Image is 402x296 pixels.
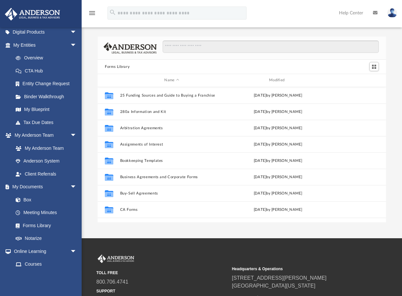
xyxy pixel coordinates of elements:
a: Tax Due Dates [9,116,87,129]
div: Name [120,77,223,83]
div: grid [98,87,386,222]
button: Arbitration Agreements [120,126,224,130]
button: Assignments of Interest [120,142,224,147]
div: [DATE] by [PERSON_NAME] [226,92,330,98]
img: Anderson Advisors Platinum Portal [3,8,62,21]
a: Digital Productsarrow_drop_down [5,26,87,39]
button: Business Agreements and Corporate Forms [120,175,224,179]
button: Forms Library [105,64,130,70]
span: arrow_drop_down [70,180,83,194]
div: [DATE] by [PERSON_NAME] [226,207,330,212]
button: Switch to Grid View [369,62,379,71]
div: id [101,77,117,83]
a: CTA Hub [9,64,87,77]
a: Online Learningarrow_drop_down [5,245,83,258]
button: 280a Information and Kit [120,110,224,114]
div: [DATE] by [PERSON_NAME] [226,141,330,147]
small: TOLL FREE [96,270,227,276]
a: My Anderson Teamarrow_drop_down [5,129,83,142]
a: Overview [9,52,87,65]
a: Video Training [9,271,80,284]
a: Box [9,193,80,206]
button: Buy-Sell Agreements [120,191,224,195]
small: Headquarters & Operations [232,266,363,272]
a: Binder Walkthrough [9,90,87,103]
a: Forms Library [9,219,80,232]
i: menu [88,9,96,17]
a: Notarize [9,232,83,245]
div: [DATE] by [PERSON_NAME] [226,174,330,180]
a: Anderson System [9,155,83,168]
span: arrow_drop_down [70,129,83,142]
a: [GEOGRAPHIC_DATA][US_STATE] [232,283,315,288]
i: search [109,9,116,16]
a: My Entitiesarrow_drop_down [5,39,87,52]
span: arrow_drop_down [70,26,83,39]
input: Search files and folders [163,40,379,53]
div: Modified [226,77,330,83]
div: id [332,77,378,83]
span: arrow_drop_down [70,245,83,258]
a: My Anderson Team [9,142,80,155]
button: 25 Funding Sources and Guide to Buying a Franchise [120,93,224,98]
img: Anderson Advisors Platinum Portal [96,255,136,263]
div: [DATE] by [PERSON_NAME] [226,109,330,115]
button: Bookkeeping Templates [120,159,224,163]
a: 800.706.4741 [96,279,128,285]
span: arrow_drop_down [70,39,83,52]
a: Client Referrals [9,167,83,180]
img: User Pic [387,8,397,18]
a: Meeting Minutes [9,206,83,219]
div: [DATE] by [PERSON_NAME] [226,190,330,196]
a: [STREET_ADDRESS][PERSON_NAME] [232,275,327,281]
a: menu [88,12,96,17]
a: My Blueprint [9,103,83,116]
div: [DATE] by [PERSON_NAME] [226,158,330,164]
div: [DATE] by [PERSON_NAME] [226,125,330,131]
a: Entity Change Request [9,77,87,90]
small: SUPPORT [96,288,227,294]
a: My Documentsarrow_drop_down [5,180,83,194]
button: CA Forms [120,208,224,212]
a: Courses [9,258,83,271]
